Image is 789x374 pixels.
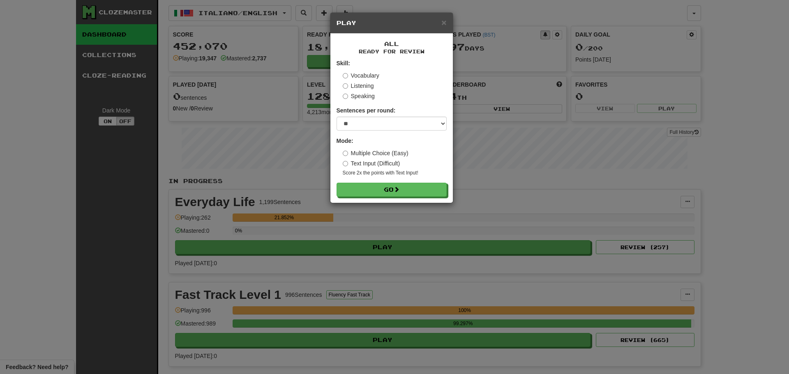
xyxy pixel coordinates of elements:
[343,170,447,177] small: Score 2x the points with Text Input !
[441,18,446,27] button: Close
[384,40,399,47] span: All
[343,159,400,167] label: Text Input (Difficult)
[337,138,353,144] strong: Mode:
[343,71,379,80] label: Vocabulary
[337,60,350,67] strong: Skill:
[343,83,348,89] input: Listening
[343,151,348,156] input: Multiple Choice (Easy)
[337,48,447,55] small: Ready for Review
[337,19,447,27] h5: Play
[337,106,396,115] label: Sentences per round:
[343,161,348,166] input: Text Input (Difficult)
[343,82,374,90] label: Listening
[343,73,348,78] input: Vocabulary
[343,149,408,157] label: Multiple Choice (Easy)
[343,94,348,99] input: Speaking
[441,18,446,27] span: ×
[343,92,375,100] label: Speaking
[337,183,447,197] button: Go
